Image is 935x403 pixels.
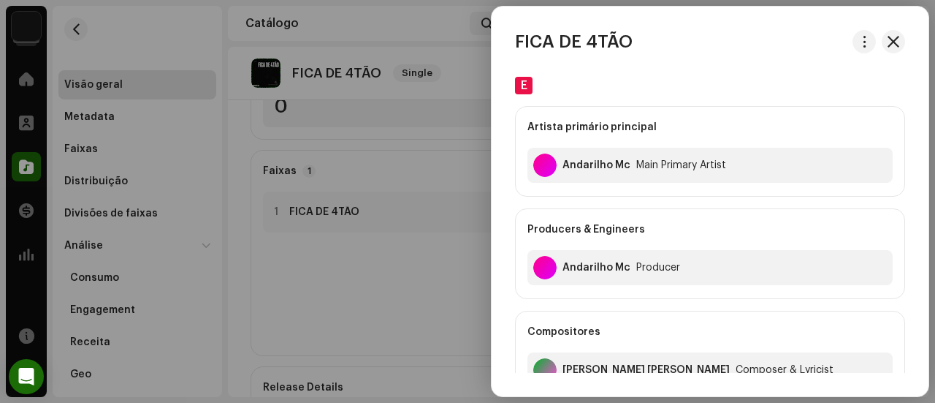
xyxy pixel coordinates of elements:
[636,262,680,274] div: Producer
[527,107,893,148] div: Artista primário principal
[562,159,630,171] div: Andarilho Mc
[527,209,893,250] div: Producers & Engineers
[9,359,44,394] div: Open Intercom Messenger
[636,159,726,171] div: Main Primary Artist
[562,262,630,274] div: Andarilho Mc
[515,77,533,94] div: E
[736,364,833,376] div: Composer & Lyricist
[562,364,730,376] div: Willians Jonh De Souza
[515,30,633,53] h3: FICA DE 4TÃO
[527,312,893,353] div: Compositores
